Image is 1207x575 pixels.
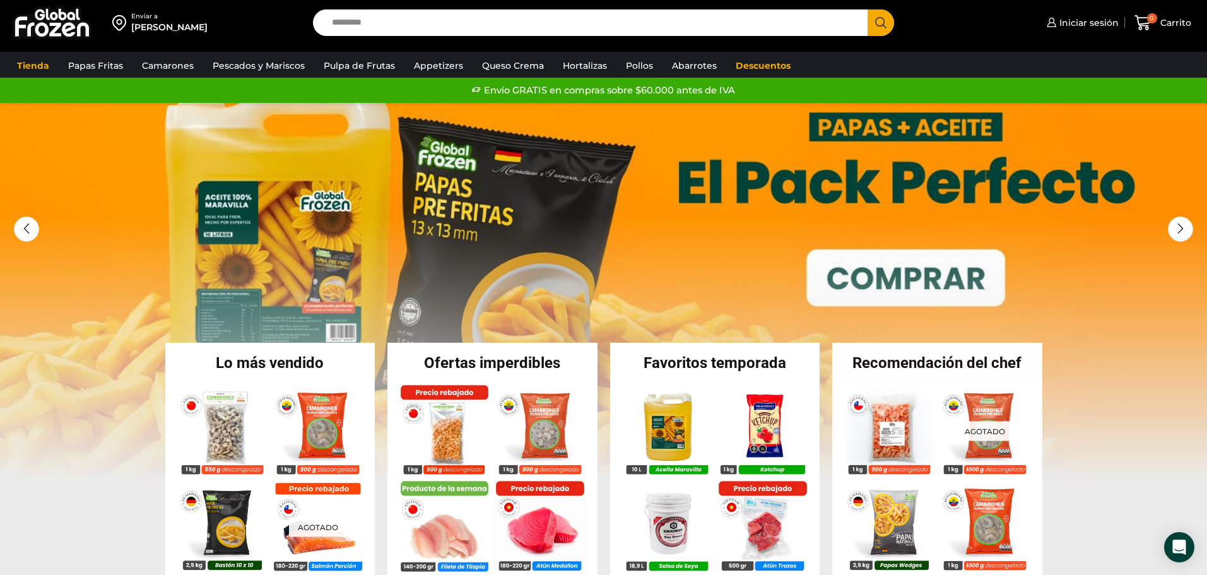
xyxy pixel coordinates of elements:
div: Enviar a [131,12,208,21]
span: Iniciar sesión [1056,16,1119,29]
button: Search button [868,9,894,36]
a: Queso Crema [476,54,550,78]
a: Abarrotes [666,54,723,78]
h2: Recomendación del chef [832,355,1042,370]
a: Hortalizas [556,54,613,78]
a: 0 Carrito [1131,8,1194,38]
p: Agotado [956,421,1014,441]
a: Pollos [620,54,659,78]
h2: Lo más vendido [165,355,375,370]
a: Papas Fritas [62,54,129,78]
a: Descuentos [729,54,797,78]
span: Carrito [1157,16,1191,29]
p: Agotado [288,518,346,537]
div: [PERSON_NAME] [131,21,208,33]
a: Camarones [136,54,200,78]
span: 0 [1147,13,1157,23]
a: Iniciar sesión [1044,10,1119,35]
a: Pulpa de Frutas [317,54,401,78]
a: Tienda [11,54,56,78]
div: Next slide [1168,216,1193,242]
h2: Ofertas imperdibles [387,355,598,370]
a: Appetizers [408,54,469,78]
div: Previous slide [14,216,39,242]
h2: Favoritos temporada [610,355,820,370]
div: Open Intercom Messenger [1164,532,1194,562]
img: address-field-icon.svg [112,12,131,33]
a: Pescados y Mariscos [206,54,311,78]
